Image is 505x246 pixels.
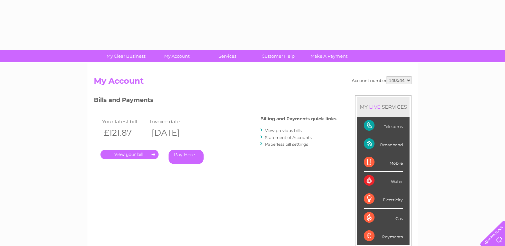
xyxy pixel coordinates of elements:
[100,117,149,126] td: Your latest bill
[148,126,196,140] th: [DATE]
[100,150,159,159] a: .
[265,128,302,133] a: View previous bills
[94,95,336,107] h3: Bills and Payments
[364,135,403,153] div: Broadband
[251,50,306,62] a: Customer Help
[265,135,312,140] a: Statement of Accounts
[364,227,403,245] div: Payments
[357,97,410,116] div: MY SERVICES
[94,76,412,89] h2: My Account
[364,190,403,208] div: Electricity
[148,117,196,126] td: Invoice date
[260,116,336,121] h4: Billing and Payments quick links
[364,153,403,172] div: Mobile
[352,76,412,84] div: Account number
[98,50,154,62] a: My Clear Business
[364,209,403,227] div: Gas
[169,150,204,164] a: Pay Here
[149,50,204,62] a: My Account
[200,50,255,62] a: Services
[301,50,356,62] a: Make A Payment
[100,126,149,140] th: £121.87
[364,117,403,135] div: Telecoms
[368,104,382,110] div: LIVE
[265,142,308,147] a: Paperless bill settings
[364,172,403,190] div: Water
